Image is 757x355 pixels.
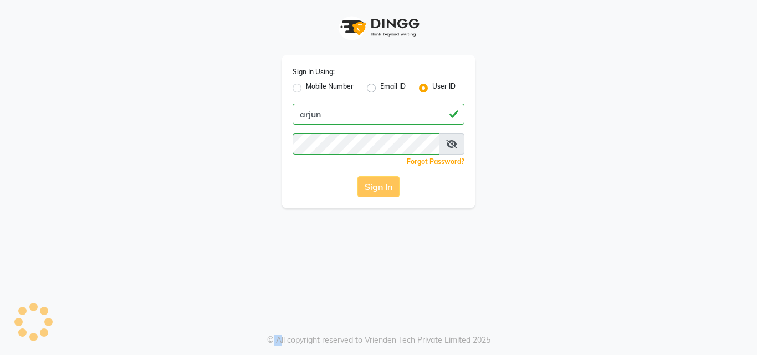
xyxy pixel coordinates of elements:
label: Email ID [380,81,406,95]
img: logo1.svg [334,11,423,44]
label: User ID [432,81,456,95]
label: Mobile Number [306,81,354,95]
input: Username [293,104,464,125]
a: Forgot Password? [407,157,464,166]
label: Sign In Using: [293,67,335,77]
input: Username [293,133,439,155]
